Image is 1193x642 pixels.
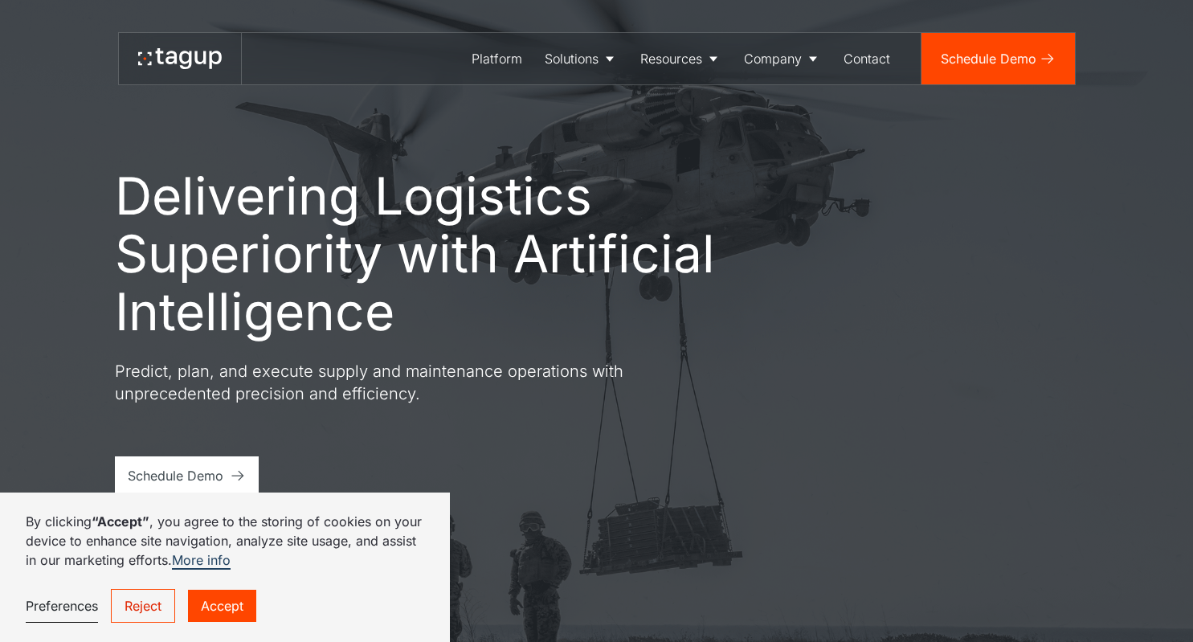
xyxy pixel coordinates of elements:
a: Accept [188,590,256,622]
a: Contact [832,33,901,84]
p: Predict, plan, and execute supply and maintenance operations with unprecedented precision and eff... [115,360,693,405]
div: Company [744,49,802,68]
a: More info [172,552,231,570]
div: Schedule Demo [128,466,223,485]
a: Preferences [26,590,98,623]
a: Solutions [533,33,629,84]
a: Schedule Demo [115,456,259,495]
div: Platform [472,49,522,68]
a: Reject [111,589,175,623]
strong: “Accept” [92,513,149,530]
a: Platform [460,33,533,84]
a: Schedule Demo [921,33,1075,84]
a: Company [733,33,832,84]
div: Resources [640,49,702,68]
h1: Delivering Logistics Superiority with Artificial Intelligence [115,167,790,341]
div: Schedule Demo [941,49,1036,68]
p: By clicking , you agree to the storing of cookies on your device to enhance site navigation, anal... [26,512,424,570]
div: Contact [844,49,890,68]
a: Resources [629,33,733,84]
div: Solutions [545,49,599,68]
